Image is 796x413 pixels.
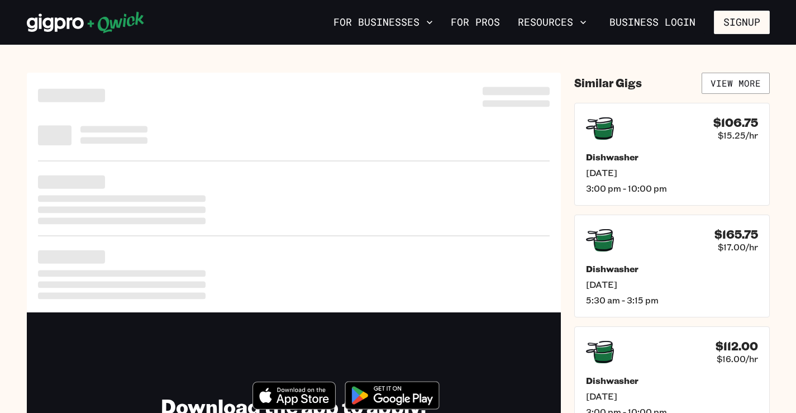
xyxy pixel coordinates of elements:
[586,183,758,194] span: 3:00 pm - 10:00 pm
[252,400,336,412] a: Download on the App Store
[513,13,591,32] button: Resources
[586,263,758,274] h5: Dishwasher
[586,375,758,386] h5: Dishwasher
[717,353,758,364] span: $16.00/hr
[718,130,758,141] span: $15.25/hr
[718,241,758,253] span: $17.00/hr
[586,167,758,178] span: [DATE]
[586,151,758,163] h5: Dishwasher
[574,215,770,317] a: $165.75$17.00/hrDishwasher[DATE]5:30 am - 3:15 pm
[586,391,758,402] span: [DATE]
[714,11,770,34] button: Signup
[702,73,770,94] a: View More
[716,339,758,353] h4: $112.00
[714,227,758,241] h4: $165.75
[586,295,758,306] span: 5:30 am - 3:15 pm
[329,13,437,32] button: For Businesses
[586,279,758,290] span: [DATE]
[713,116,758,130] h4: $106.75
[574,103,770,206] a: $106.75$15.25/hrDishwasher[DATE]3:00 pm - 10:00 pm
[446,13,504,32] a: For Pros
[600,11,705,34] a: Business Login
[574,76,642,90] h4: Similar Gigs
